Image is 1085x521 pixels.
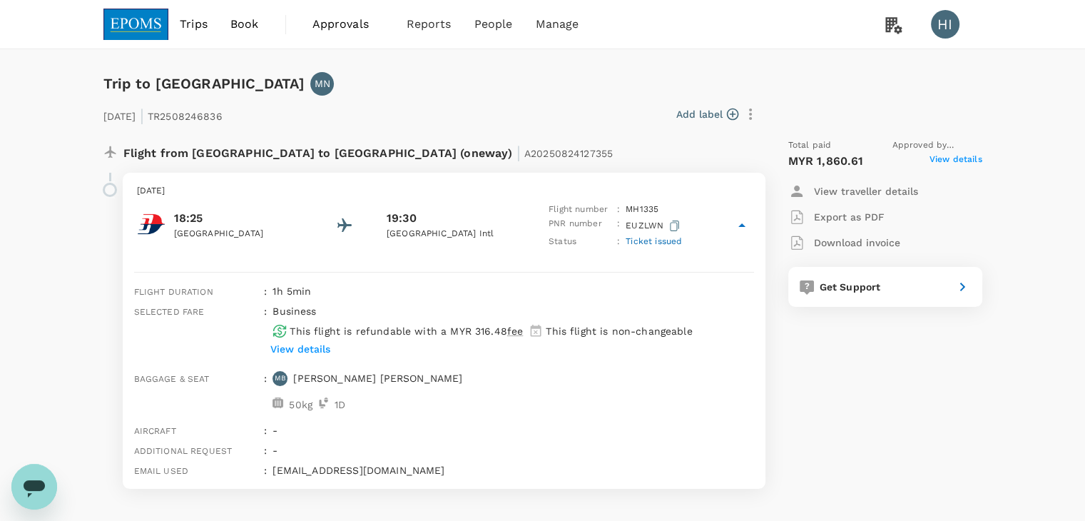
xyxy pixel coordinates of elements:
[258,457,267,477] div: :
[516,143,521,163] span: |
[258,278,267,298] div: :
[258,298,267,365] div: :
[275,373,286,383] p: MB
[103,101,223,127] p: [DATE] TR2508246836
[814,184,918,198] p: View traveller details
[272,304,316,318] p: business
[289,398,312,412] p: 50kg
[174,210,302,227] p: 18:25
[617,217,620,235] p: :
[134,466,189,476] span: Email used
[267,338,334,360] button: View details
[290,324,523,338] p: This flight is refundable with a MYR 316.48
[788,153,864,170] p: MYR 1,860.61
[272,463,753,477] p: [EMAIL_ADDRESS][DOMAIN_NAME]
[387,227,515,241] p: [GEOGRAPHIC_DATA] Intl
[335,398,345,412] p: 1 D
[788,230,900,256] button: Download invoice
[123,138,613,164] p: Flight from [GEOGRAPHIC_DATA] to [GEOGRAPHIC_DATA] (oneway)
[134,374,210,384] span: Baggage & seat
[407,16,452,33] span: Reports
[892,138,982,153] span: Approved by
[137,184,751,198] p: [DATE]
[230,16,259,33] span: Book
[267,437,753,457] div: -
[103,72,305,95] h6: Trip to [GEOGRAPHIC_DATA]
[174,227,302,241] p: [GEOGRAPHIC_DATA]
[474,16,513,33] span: People
[535,16,579,33] span: Manage
[267,418,753,437] div: -
[626,236,682,246] span: Ticket issued
[134,446,233,456] span: Additional request
[270,342,330,356] p: View details
[814,210,885,224] p: Export as PDF
[814,236,900,250] p: Download invoice
[387,210,417,227] p: 19:30
[507,325,523,337] span: fee
[315,76,330,91] p: MN
[549,203,611,217] p: Flight number
[140,106,144,126] span: |
[676,107,738,121] button: Add label
[929,153,982,170] span: View details
[272,284,753,298] p: 1h 5min
[626,217,683,235] p: EUZLWN
[258,365,267,418] div: :
[103,9,169,40] img: EPOMS SDN BHD
[788,204,885,230] button: Export as PDF
[524,148,613,159] span: A20250824127355
[134,426,176,436] span: Aircraft
[272,398,283,408] img: baggage-icon
[626,203,658,217] p: MH 1335
[312,16,384,33] span: Approvals
[788,178,918,204] button: View traveller details
[180,16,208,33] span: Trips
[318,398,329,408] img: seat-icon
[617,203,620,217] p: :
[820,281,881,293] span: Get Support
[549,217,611,235] p: PNR number
[617,235,620,249] p: :
[293,371,462,385] p: [PERSON_NAME] [PERSON_NAME]
[258,437,267,457] div: :
[134,307,205,317] span: Selected fare
[788,138,832,153] span: Total paid
[931,10,959,39] div: HI
[258,418,267,437] div: :
[546,324,692,338] p: This flight is non-changeable
[549,235,611,249] p: Status
[11,464,57,510] iframe: Button to launch messaging window
[137,210,165,238] img: Malaysia Airlines
[134,287,213,297] span: Flight duration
